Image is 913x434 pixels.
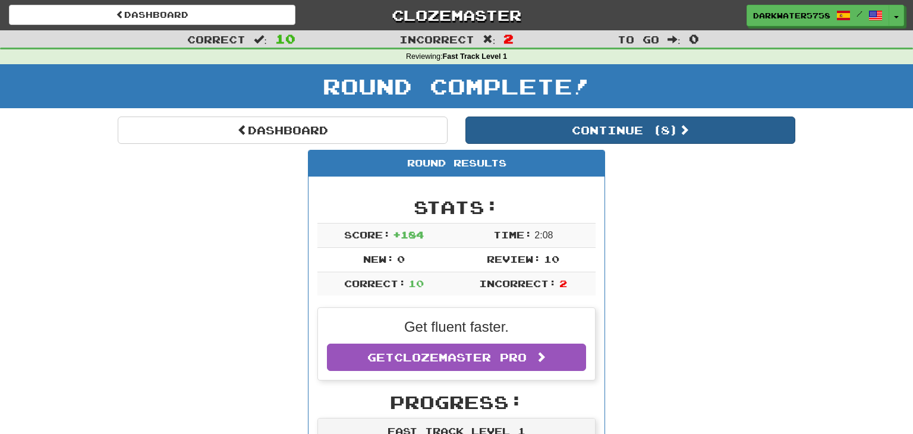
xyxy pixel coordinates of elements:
[344,229,391,240] span: Score:
[747,5,889,26] a: DarkWater5758 /
[544,253,559,265] span: 10
[397,253,405,265] span: 0
[313,5,600,26] a: Clozemaster
[559,278,567,289] span: 2
[408,278,424,289] span: 10
[479,278,556,289] span: Incorrect:
[465,117,795,144] button: Continue (8)
[275,32,295,46] span: 10
[308,150,605,177] div: Round Results
[487,253,541,265] span: Review:
[327,344,586,371] a: GetClozemaster Pro
[503,32,514,46] span: 2
[668,34,681,45] span: :
[534,230,553,240] span: 2 : 0 8
[857,10,862,18] span: /
[493,229,532,240] span: Time:
[394,351,527,364] span: Clozemaster Pro
[483,34,496,45] span: :
[393,229,424,240] span: + 184
[317,392,596,412] h2: Progress:
[618,33,659,45] span: To go
[443,52,508,61] strong: Fast Track Level 1
[327,317,586,337] p: Get fluent faster.
[363,253,394,265] span: New:
[317,197,596,217] h2: Stats:
[399,33,474,45] span: Incorrect
[118,117,448,144] a: Dashboard
[254,34,267,45] span: :
[689,32,699,46] span: 0
[9,5,295,25] a: Dashboard
[4,74,909,98] h1: Round Complete!
[187,33,245,45] span: Correct
[753,10,830,21] span: DarkWater5758
[344,278,406,289] span: Correct:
